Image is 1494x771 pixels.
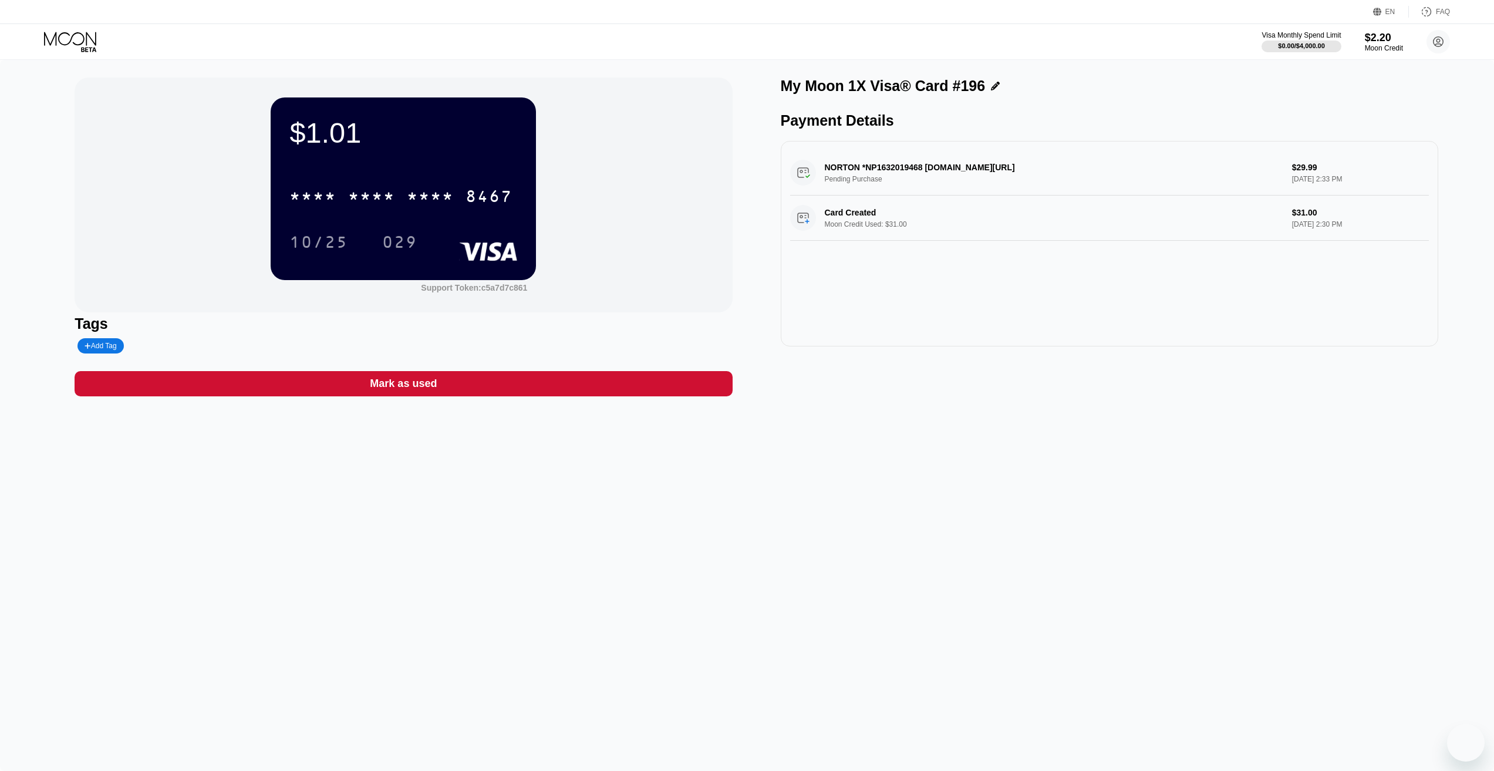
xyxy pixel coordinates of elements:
[1409,6,1450,18] div: FAQ
[75,315,732,332] div: Tags
[77,338,123,353] div: Add Tag
[75,371,732,396] div: Mark as used
[421,283,527,292] div: Support Token:c5a7d7c861
[85,342,116,350] div: Add Tag
[1385,8,1395,16] div: EN
[1436,8,1450,16] div: FAQ
[370,377,437,390] div: Mark as used
[1447,724,1485,762] iframe: Mesajlaşma penceresini başlatma düğmesi, görüşme devam ediyor
[781,78,986,95] div: My Moon 1X Visa® Card #196
[1365,32,1403,52] div: $2.20Moon Credit
[1373,6,1409,18] div: EN
[466,188,512,207] div: 8467
[281,227,357,257] div: 10/25
[382,234,417,253] div: 029
[373,227,426,257] div: 029
[1262,31,1341,39] div: Visa Monthly Spend Limit
[1278,42,1325,49] div: $0.00 / $4,000.00
[1365,44,1403,52] div: Moon Credit
[781,112,1438,129] div: Payment Details
[289,234,348,253] div: 10/25
[1365,32,1403,44] div: $2.20
[1262,31,1341,52] div: Visa Monthly Spend Limit$0.00/$4,000.00
[421,283,527,292] div: Support Token: c5a7d7c861
[289,116,517,149] div: $1.01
